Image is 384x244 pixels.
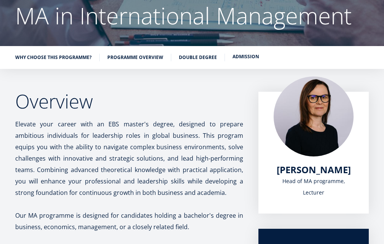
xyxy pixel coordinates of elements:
[274,175,354,198] div: Head of MA programme, Lecturer
[15,210,243,233] p: Our MA programme is designed for candidates holding a bachelor's degree in business, economics, m...
[15,54,92,61] a: Why choose this programme?
[277,164,351,175] a: [PERSON_NAME]
[114,0,139,7] span: Last Name
[15,92,243,111] h2: Overview
[107,54,163,61] a: Programme overview
[9,106,84,113] span: MA in International Management
[179,54,217,61] a: Double Degree
[277,163,351,176] span: [PERSON_NAME]
[2,106,7,111] input: MA in International Management
[233,53,259,61] a: Admission
[274,77,354,156] img: Piret Masso
[15,120,243,197] span: Elevate your career with an EBS master's degree, designed to prepare ambitious individuals for le...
